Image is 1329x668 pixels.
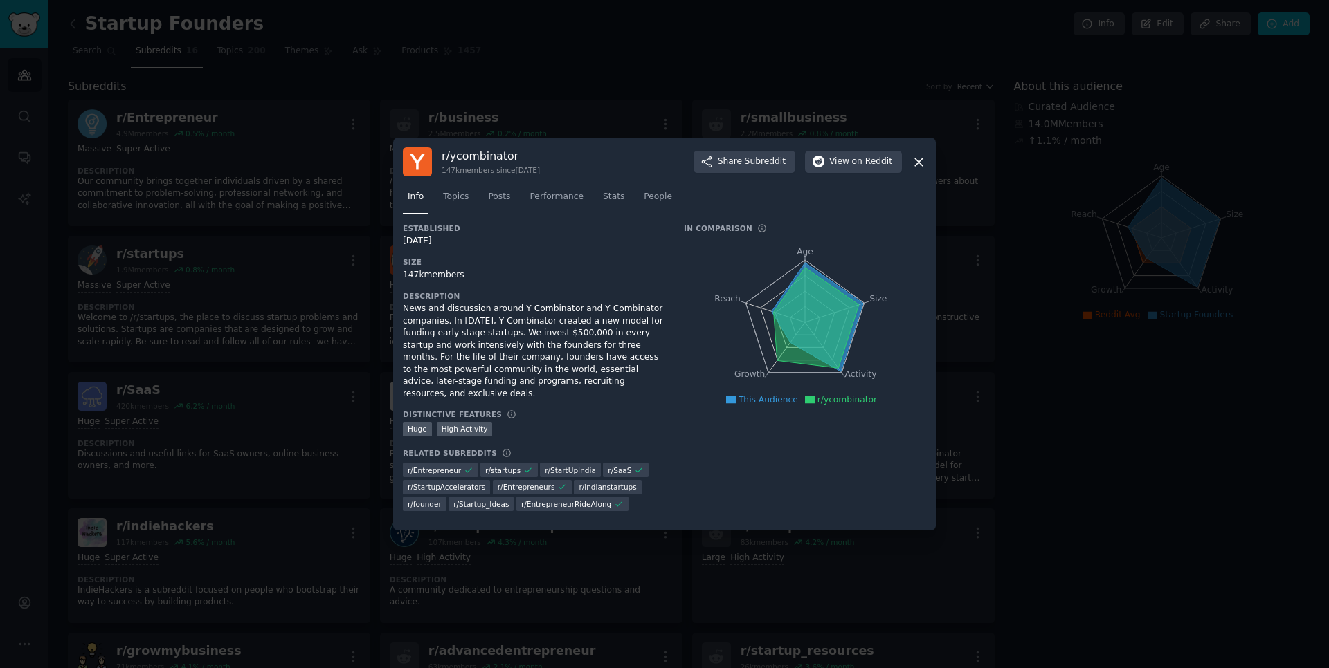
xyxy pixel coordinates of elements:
div: 147k members since [DATE] [442,165,540,175]
span: r/ indianstartups [579,482,636,492]
tspan: Age [797,247,813,257]
span: Info [408,191,424,203]
span: r/ Startup_Ideas [453,499,509,509]
button: ShareSubreddit [694,151,795,173]
div: [DATE] [403,235,664,248]
a: Info [403,186,428,214]
h3: Description [403,291,664,301]
span: Performance [530,191,584,203]
span: r/ startups [485,465,521,475]
span: Stats [603,191,624,203]
tspan: Activity [845,369,877,379]
button: Viewon Reddit [805,151,902,173]
tspan: Size [869,294,887,304]
div: News and discussion around Y Combinator and Y Combinator companies. In [DATE], Y Combinator creat... [403,303,664,400]
h3: Established [403,223,664,233]
img: ycombinator [403,147,432,176]
span: r/ Entrepreneurs [498,482,555,492]
span: Posts [488,191,510,203]
a: Topics [438,186,473,214]
span: on Reddit [852,156,892,168]
span: r/ SaaS [608,465,631,475]
a: Stats [598,186,629,214]
h3: Size [403,257,664,267]
h3: In Comparison [684,223,752,233]
span: Topics [443,191,469,203]
span: Subreddit [745,156,786,168]
span: r/ycombinator [817,395,877,405]
span: r/ Entrepreneur [408,465,461,475]
span: View [829,156,892,168]
span: r/ StartUpIndia [545,465,596,475]
h3: Distinctive Features [403,409,502,419]
div: High Activity [437,422,493,436]
h3: r/ ycombinator [442,149,540,163]
span: r/ EntrepreneurRideAlong [521,499,611,509]
div: Huge [403,422,432,436]
span: Share [718,156,786,168]
span: r/ StartupAccelerators [408,482,485,492]
a: People [639,186,677,214]
div: 147k members [403,269,664,281]
a: Performance [525,186,588,214]
a: Posts [483,186,515,214]
span: This Audience [739,395,798,405]
span: r/ founder [408,499,442,509]
tspan: Reach [714,294,741,304]
span: People [644,191,672,203]
h3: Related Subreddits [403,448,497,458]
tspan: Growth [734,369,765,379]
